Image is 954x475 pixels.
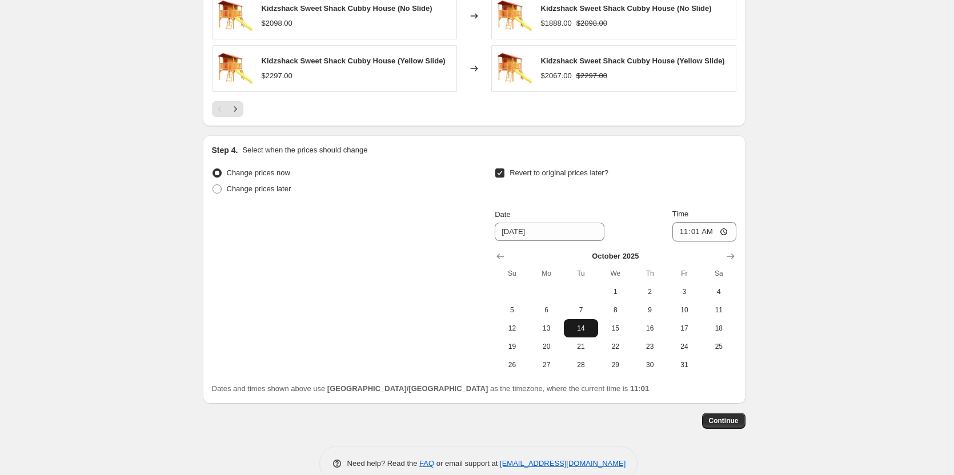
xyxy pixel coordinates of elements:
[262,4,432,13] span: Kidzshack Sweet Shack Cubby House (No Slide)
[564,356,598,374] button: Tuesday October 28 2025
[568,342,594,351] span: 21
[227,168,290,177] span: Change prices now
[637,269,662,278] span: Th
[434,459,500,468] span: or email support at
[672,324,697,333] span: 17
[706,269,731,278] span: Sa
[495,301,529,319] button: Sunday October 5 2025
[603,287,628,296] span: 1
[495,210,510,219] span: Date
[632,283,667,301] button: Thursday October 2 2025
[603,342,628,351] span: 22
[534,305,559,315] span: 6
[212,101,243,117] nav: Pagination
[534,360,559,369] span: 27
[500,459,626,468] a: [EMAIL_ADDRESS][DOMAIN_NAME]
[667,356,702,374] button: Friday October 31 2025
[227,184,291,193] span: Change prices later
[637,360,662,369] span: 30
[498,51,532,86] img: sweet_80x.webp
[568,305,594,315] span: 7
[667,283,702,301] button: Friday October 3 2025
[603,305,628,315] span: 8
[541,4,712,13] span: Kidzshack Sweet Shack Cubby House (No Slide)
[667,264,702,283] th: Friday
[706,324,731,333] span: 18
[564,301,598,319] button: Tuesday October 7 2025
[541,18,572,29] div: $1888.00
[672,210,688,218] span: Time
[499,305,524,315] span: 5
[706,342,731,351] span: 25
[530,264,564,283] th: Monday
[667,301,702,319] button: Friday October 10 2025
[723,248,739,264] button: Show next month, November 2025
[530,337,564,356] button: Monday October 20 2025
[706,305,731,315] span: 11
[672,360,697,369] span: 31
[499,269,524,278] span: Su
[510,168,608,177] span: Revert to original prices later?
[632,301,667,319] button: Thursday October 9 2025
[637,342,662,351] span: 23
[534,342,559,351] span: 20
[672,222,736,241] input: 12:00
[576,18,607,29] strike: $2098.00
[495,337,529,356] button: Sunday October 19 2025
[499,342,524,351] span: 19
[672,287,697,296] span: 3
[495,356,529,374] button: Sunday October 26 2025
[598,337,632,356] button: Wednesday October 22 2025
[541,57,725,65] span: Kidzshack Sweet Shack Cubby House (Yellow Slide)
[530,319,564,337] button: Monday October 13 2025
[499,324,524,333] span: 12
[262,18,292,29] div: $2098.00
[598,319,632,337] button: Wednesday October 15 2025
[702,301,736,319] button: Saturday October 11 2025
[672,269,697,278] span: Fr
[637,305,662,315] span: 9
[495,264,529,283] th: Sunday
[499,360,524,369] span: 26
[212,144,238,156] h2: Step 4.
[637,287,662,296] span: 2
[564,264,598,283] th: Tuesday
[598,264,632,283] th: Wednesday
[492,248,508,264] button: Show previous month, September 2025
[672,305,697,315] span: 10
[702,264,736,283] th: Saturday
[576,70,607,82] strike: $2297.00
[632,264,667,283] th: Thursday
[327,384,488,393] b: [GEOGRAPHIC_DATA]/[GEOGRAPHIC_DATA]
[568,324,594,333] span: 14
[568,360,594,369] span: 28
[212,384,650,393] span: Dates and times shown above use as the timezone, where the current time is
[419,459,434,468] a: FAQ
[709,416,739,425] span: Continue
[495,223,604,241] input: 9/16/2025
[603,269,628,278] span: We
[541,70,572,82] div: $2067.00
[568,269,594,278] span: Tu
[227,101,243,117] button: Next
[702,319,736,337] button: Saturday October 18 2025
[632,356,667,374] button: Thursday October 30 2025
[495,319,529,337] button: Sunday October 12 2025
[603,360,628,369] span: 29
[530,301,564,319] button: Monday October 6 2025
[632,337,667,356] button: Thursday October 23 2025
[534,269,559,278] span: Mo
[702,283,736,301] button: Saturday October 4 2025
[564,319,598,337] button: Tuesday October 14 2025
[534,324,559,333] span: 13
[530,356,564,374] button: Monday October 27 2025
[603,324,628,333] span: 15
[702,413,745,429] button: Continue
[262,70,292,82] div: $2297.00
[632,319,667,337] button: Thursday October 16 2025
[672,342,697,351] span: 24
[667,337,702,356] button: Friday October 24 2025
[630,384,649,393] b: 11:01
[637,324,662,333] span: 16
[262,57,446,65] span: Kidzshack Sweet Shack Cubby House (Yellow Slide)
